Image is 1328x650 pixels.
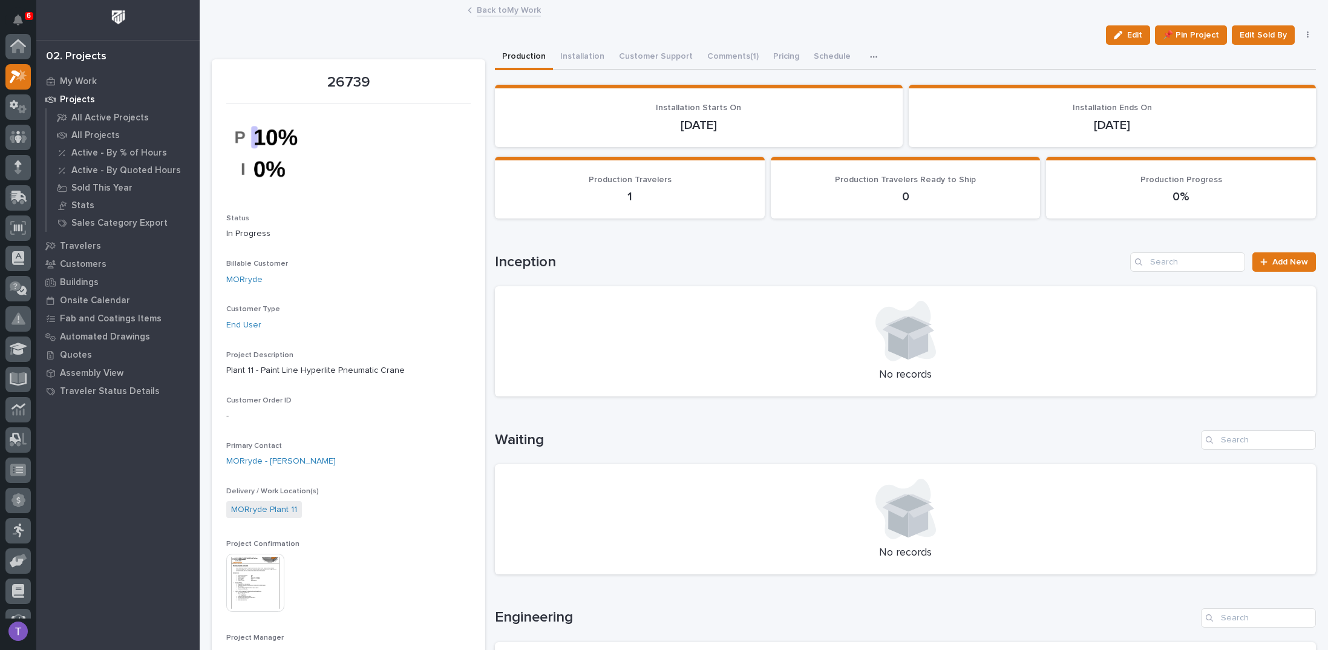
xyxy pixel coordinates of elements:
[15,15,31,34] div: Notifications6
[36,90,200,108] a: Projects
[60,76,97,87] p: My Work
[47,162,200,179] a: Active - By Quoted Hours
[60,277,99,288] p: Buildings
[1061,189,1301,204] p: 0%
[107,6,129,28] img: Workspace Logo
[509,118,888,133] p: [DATE]
[766,45,806,70] button: Pricing
[509,547,1301,560] p: No records
[36,72,200,90] a: My Work
[495,254,1125,271] h1: Inception
[495,609,1196,626] h1: Engineering
[226,228,471,240] p: In Progress
[226,397,292,404] span: Customer Order ID
[71,148,167,159] p: Active - By % of Hours
[509,189,750,204] p: 1
[1201,430,1316,450] input: Search
[1140,176,1222,184] span: Production Progress
[495,432,1196,449] h1: Waiting
[36,237,200,255] a: Travelers
[5,7,31,33] button: Notifications
[36,364,200,382] a: Assembly View
[71,113,149,123] p: All Active Projects
[60,295,130,306] p: Onsite Calendar
[60,94,95,105] p: Projects
[71,165,181,176] p: Active - By Quoted Hours
[27,11,31,20] p: 6
[1232,25,1295,45] button: Edit Sold By
[1130,252,1245,272] input: Search
[509,369,1301,382] p: No records
[1073,103,1152,112] span: Installation Ends On
[60,259,106,270] p: Customers
[553,45,612,70] button: Installation
[71,218,168,229] p: Sales Category Export
[1106,25,1150,45] button: Edit
[60,386,160,397] p: Traveler Status Details
[1155,25,1227,45] button: 📌 Pin Project
[226,306,280,313] span: Customer Type
[226,410,471,422] p: -
[60,332,150,343] p: Automated Drawings
[36,382,200,400] a: Traveler Status Details
[46,50,106,64] div: 02. Projects
[806,45,858,70] button: Schedule
[495,45,553,70] button: Production
[477,2,541,16] a: Back toMy Work
[1163,28,1219,42] span: 📌 Pin Project
[612,45,700,70] button: Customer Support
[36,346,200,364] a: Quotes
[656,103,741,112] span: Installation Starts On
[36,255,200,273] a: Customers
[60,350,92,361] p: Quotes
[47,197,200,214] a: Stats
[226,274,263,286] a: MORryde
[226,319,261,332] a: End User
[5,619,31,644] button: users-avatar
[1201,608,1316,628] input: Search
[47,126,200,143] a: All Projects
[36,273,200,291] a: Buildings
[1272,258,1308,266] span: Add New
[226,364,471,377] p: Plant 11 - Paint Line Hyperlite Pneumatic Crane
[1252,252,1316,272] a: Add New
[71,130,120,141] p: All Projects
[226,442,282,450] span: Primary Contact
[785,189,1026,204] p: 0
[226,260,288,268] span: Billable Customer
[589,176,672,184] span: Production Travelers
[36,309,200,327] a: Fab and Coatings Items
[71,200,94,211] p: Stats
[226,540,299,548] span: Project Confirmation
[60,368,123,379] p: Assembly View
[36,327,200,346] a: Automated Drawings
[47,179,200,196] a: Sold This Year
[226,634,284,642] span: Project Manager
[1240,28,1287,42] span: Edit Sold By
[923,118,1301,133] p: [DATE]
[1127,30,1142,41] span: Edit
[47,109,200,126] a: All Active Projects
[231,504,297,516] a: MORryde Plant 11
[226,111,317,195] img: 5mV_RuuPI5sTfAqCLjCaZsS1L8cGYe0e-mqzlQO2SVE
[60,314,162,324] p: Fab and Coatings Items
[226,455,336,468] a: MORryde - [PERSON_NAME]
[47,214,200,231] a: Sales Category Export
[60,241,101,252] p: Travelers
[36,291,200,309] a: Onsite Calendar
[226,352,293,359] span: Project Description
[47,144,200,161] a: Active - By % of Hours
[226,215,249,222] span: Status
[226,488,319,495] span: Delivery / Work Location(s)
[71,183,132,194] p: Sold This Year
[835,176,976,184] span: Production Travelers Ready to Ship
[226,74,471,91] p: 26739
[700,45,766,70] button: Comments (1)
